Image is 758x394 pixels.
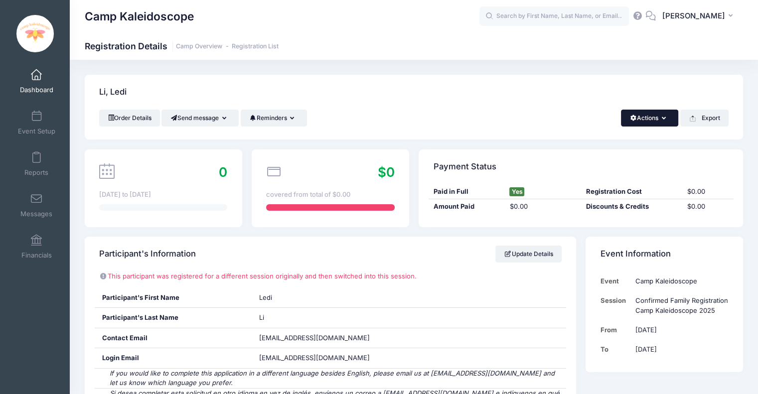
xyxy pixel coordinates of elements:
td: Camp Kaleidoscope [630,271,728,291]
a: Event Setup [13,105,60,140]
div: Registration Cost [581,187,683,197]
div: Login Email [95,348,252,368]
span: Financials [21,251,52,260]
td: [DATE] [630,340,728,359]
span: Yes [509,187,524,196]
div: $0.00 [505,202,581,212]
div: [DATE] to [DATE] [99,190,227,200]
td: To [601,340,631,359]
a: Reports [13,146,60,181]
a: Order Details [99,110,160,127]
span: Li [259,313,264,321]
span: Reports [24,168,48,177]
div: If you would like to complete this application in a different language besides English, please em... [95,369,567,388]
a: Financials [13,229,60,264]
td: Event [601,271,631,291]
span: Event Setup [18,127,55,135]
a: Registration List [232,43,279,50]
td: [DATE] [630,320,728,340]
td: From [601,320,631,340]
span: Dashboard [20,86,53,94]
a: Dashboard [13,64,60,99]
div: Participant's First Name [95,288,252,308]
div: Discounts & Credits [581,202,683,212]
span: Ledi [259,293,272,301]
button: Send message [161,110,239,127]
div: covered from total of $0.00 [266,190,394,200]
a: Update Details [495,246,562,263]
button: [PERSON_NAME] [656,5,743,28]
button: Reminders [241,110,307,127]
input: Search by First Name, Last Name, or Email... [479,6,629,26]
h4: Payment Status [434,152,496,181]
td: Confirmed Family Registration Camp Kaleidoscope 2025 [630,291,728,320]
h1: Camp Kaleidoscope [85,5,194,28]
a: Messages [13,188,60,223]
span: [PERSON_NAME] [662,10,725,21]
div: Amount Paid [429,202,505,212]
h4: Event Information [601,240,671,268]
span: 0 [219,164,227,180]
div: $0.00 [683,187,734,197]
h4: Li, Ledi [99,78,127,107]
span: $0 [378,164,395,180]
a: Camp Overview [176,43,222,50]
div: Contact Email [95,328,252,348]
h4: Participant's Information [99,240,196,268]
button: Export [680,110,729,127]
td: Session [601,291,631,320]
div: Paid in Full [429,187,505,197]
span: Messages [20,210,52,218]
h1: Registration Details [85,41,279,51]
button: Actions [621,110,678,127]
span: [EMAIL_ADDRESS][DOMAIN_NAME] [259,334,370,342]
span: [EMAIL_ADDRESS][DOMAIN_NAME] [259,353,384,363]
p: This participant was registered for a different session originally and then switched into this se... [99,271,561,281]
div: Participant's Last Name [95,308,252,328]
div: $0.00 [683,202,734,212]
img: Camp Kaleidoscope [16,15,54,52]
